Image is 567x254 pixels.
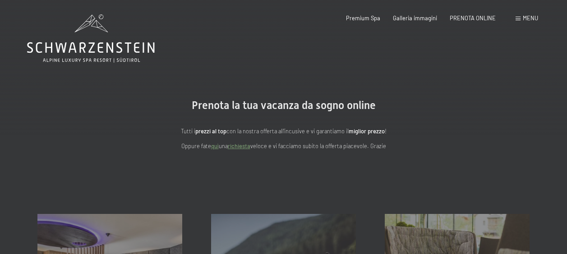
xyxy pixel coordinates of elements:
strong: miglior prezzo [349,127,385,135]
p: Oppure fate una veloce e vi facciamo subito la offerta piacevole. Grazie [103,141,464,150]
a: Premium Spa [346,14,380,22]
a: PRENOTA ONLINE [450,14,496,22]
p: Tutti i con la nostra offerta all'incusive e vi garantiamo il ! [103,127,464,136]
span: Prenota la tua vacanza da sogno online [192,99,376,112]
strong: prezzi al top [195,127,226,135]
a: quì [211,142,219,150]
a: richiesta [228,142,250,150]
span: Menu [523,14,538,22]
a: Galleria immagini [393,14,437,22]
